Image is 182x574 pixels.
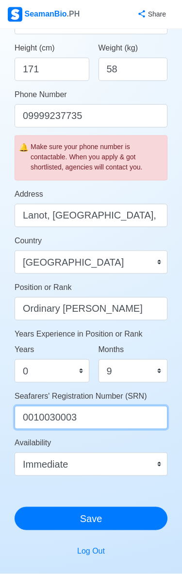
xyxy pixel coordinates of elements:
button: Log Out [71,542,111,560]
input: ex. 60 [99,58,168,81]
button: Save [15,507,167,530]
span: Position or Rank [15,283,71,291]
span: Height (cm) [15,44,55,52]
div: Make sure your phone number is contactable. When you apply & got shortlisted, agencies will conta... [31,142,163,172]
span: .PH [67,10,80,18]
div: SeamanBio [8,7,80,22]
img: Logo [8,7,22,22]
label: Years [15,344,34,355]
span: Phone Number [15,90,67,99]
input: ex. +63 912 345 6789 [15,104,167,128]
button: Share [128,5,174,24]
label: Availability [15,437,51,449]
p: Years Experience in Position or Rank [15,328,167,340]
label: Country [15,235,42,247]
span: Seafarers' Registration Number (SRN) [15,392,147,400]
span: Weight (kg) [99,44,138,52]
label: Months [99,344,124,355]
span: Address [15,190,43,198]
input: ex. 1234567890 [15,406,167,429]
input: ex. 2nd Officer w/ Master License [15,297,167,321]
span: caution [19,142,29,153]
input: ex. 163 [15,58,89,81]
input: ex. Pooc Occidental, Tubigon, Bohol [15,204,167,227]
